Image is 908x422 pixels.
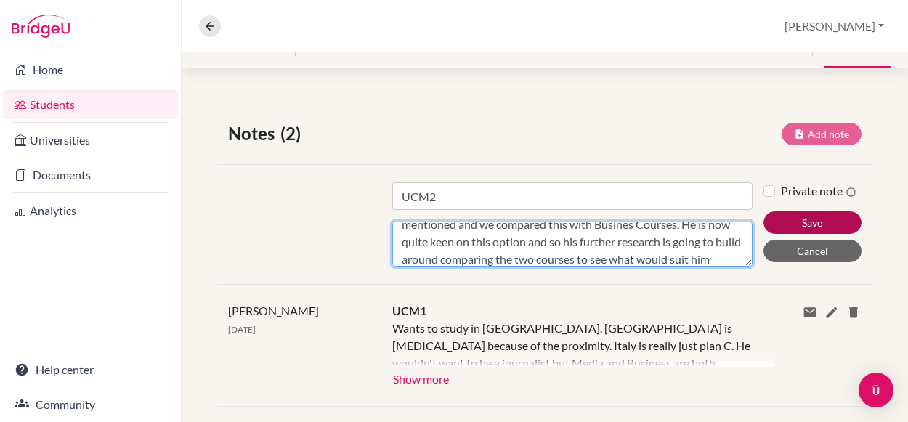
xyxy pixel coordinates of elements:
div: Wants to study in [GEOGRAPHIC_DATA]. [GEOGRAPHIC_DATA] is [MEDICAL_DATA] because of the proximity... [392,320,753,367]
span: (2) [280,121,307,147]
button: Add note [782,123,862,145]
div: Open Intercom Messenger [859,373,893,407]
a: Help center [3,355,178,384]
button: Show more [392,367,450,389]
a: Universities [3,126,178,155]
a: Community [3,390,178,419]
label: Private note [781,182,856,200]
a: Documents [3,161,178,190]
a: Analytics [3,196,178,225]
span: UCM1 [392,304,426,317]
img: Bridge-U [12,15,70,38]
button: Cancel [763,240,862,262]
a: Home [3,55,178,84]
span: Notes [228,121,280,147]
button: Save [763,211,862,234]
span: [DATE] [228,324,256,335]
button: [PERSON_NAME] [778,12,891,40]
span: [PERSON_NAME] [228,304,319,317]
input: Note title (required) [392,182,753,210]
a: Students [3,90,178,119]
